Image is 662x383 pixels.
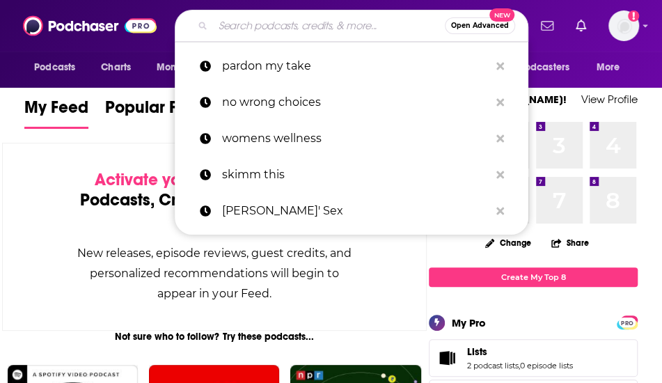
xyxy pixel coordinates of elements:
[467,361,519,370] a: 2 podcast lists
[222,84,489,120] p: no wrong choices
[24,97,88,126] span: My Feed
[24,54,93,81] button: open menu
[520,361,573,370] a: 0 episode lists
[434,348,462,368] a: Lists
[92,54,139,81] a: Charts
[175,157,528,193] a: skimm this
[477,234,539,251] button: Change
[175,10,528,42] div: Search podcasts, credits, & more...
[429,267,638,286] a: Create My Top 8
[608,10,639,41] img: User Profile
[23,13,157,39] img: Podchaser - Follow, Share and Rate Podcasts
[105,97,207,126] span: Popular Feed
[494,54,590,81] button: open menu
[452,316,486,329] div: My Pro
[619,318,636,328] span: PRO
[467,345,487,358] span: Lists
[24,97,88,129] a: My Feed
[570,14,592,38] a: Show notifications dropdown
[222,157,489,193] p: skimm this
[213,15,445,37] input: Search podcasts, credits, & more...
[146,54,223,81] button: open menu
[451,22,509,29] span: Open Advanced
[95,169,237,190] span: Activate your Feed
[597,58,620,77] span: More
[489,8,514,22] span: New
[175,120,528,157] a: womens wellness
[34,58,75,77] span: Podcasts
[551,229,590,256] button: Share
[608,10,639,41] span: Logged in as jpierro
[101,58,131,77] span: Charts
[2,331,426,343] div: Not sure who to follow? Try these podcasts...
[619,316,636,327] a: PRO
[156,58,205,77] span: Monitoring
[535,14,559,38] a: Show notifications dropdown
[608,10,639,41] button: Show profile menu
[105,97,207,129] a: Popular Feed
[175,84,528,120] a: no wrong choices
[587,54,638,81] button: open menu
[581,93,638,106] a: View Profile
[175,193,528,229] a: [PERSON_NAME]' Sex
[175,48,528,84] a: pardon my take
[222,193,489,229] p: servin' Sex
[72,243,356,304] div: New releases, episode reviews, guest credits, and personalized recommendations will begin to appe...
[72,170,356,230] div: by following Podcasts, Creators, Lists, and other Users!
[628,10,639,22] svg: Add a profile image
[222,48,489,84] p: pardon my take
[519,361,520,370] span: ,
[467,345,573,358] a: Lists
[429,339,638,377] span: Lists
[445,17,515,34] button: Open AdvancedNew
[503,58,569,77] span: For Podcasters
[222,120,489,157] p: womens wellness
